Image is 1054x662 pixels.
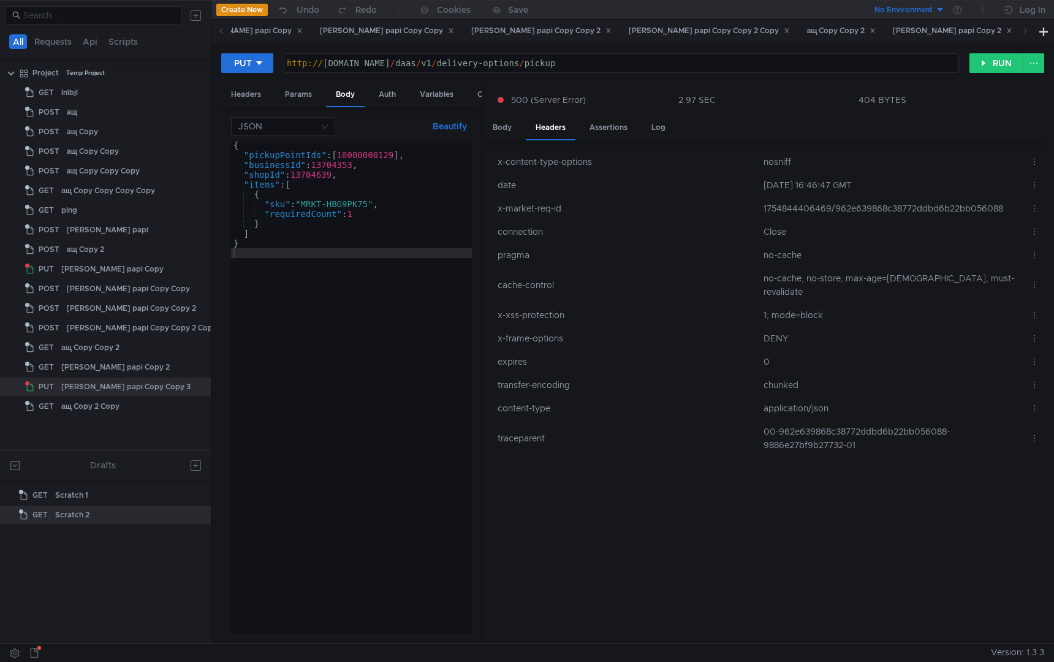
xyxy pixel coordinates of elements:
div: [PERSON_NAME] papi Copy Copy 3 [61,378,191,396]
div: ащ Copy Copy Copy [67,162,140,180]
div: PUT [234,56,252,70]
button: Requests [31,34,75,49]
td: pragma [493,243,759,267]
div: ащ Copy Copy 2 [61,338,119,357]
div: ащ [67,103,77,121]
td: expires [493,350,759,373]
span: POST [39,162,59,180]
span: GET [39,397,54,416]
div: [PERSON_NAME] papi Copy Copy 2 [471,25,612,37]
span: GET [39,358,54,376]
td: Close [759,220,1025,243]
div: Headers [221,83,271,106]
button: Redo [328,1,385,19]
div: Save [508,6,528,14]
div: ping [61,201,77,219]
button: Scripts [105,34,142,49]
div: No Environment [874,4,933,16]
td: x-xss-protection [493,303,759,327]
div: Body [483,116,521,139]
td: 00-962e639868c38772ddbd6b22bb056088-9886e27bf9b27732-01 [759,420,1025,457]
button: PUT [221,53,273,73]
span: GET [39,181,54,200]
td: date [493,173,759,197]
td: 1; mode=block [759,303,1025,327]
td: x-market-req-id [493,197,759,220]
div: ащ Copy 2 [67,240,104,259]
div: [PERSON_NAME] papi Copy 2 [893,25,1012,37]
div: Body [326,83,365,107]
button: All [9,34,27,49]
span: GET [32,506,48,524]
div: [PERSON_NAME] papi Copy Copy 2 Copy [67,319,217,337]
div: Scratch 2 [55,506,89,524]
div: Temp Project [66,64,105,82]
div: Headers [526,116,575,140]
div: 2.97 SEC [678,94,716,105]
td: x-content-type-options [493,150,759,173]
td: cache-control [493,267,759,303]
span: GET [39,338,54,357]
td: transfer-encoding [493,373,759,397]
div: Auth [369,83,406,106]
div: ащ Copy [67,123,98,141]
button: Api [79,34,101,49]
div: Params [275,83,322,106]
td: 0 [759,350,1025,373]
td: no-cache, no-store, max-age=[DEMOGRAPHIC_DATA], must-revalidate [759,267,1025,303]
td: traceparent [493,420,759,457]
span: GET [39,201,54,219]
div: Log [642,116,675,139]
div: 404 BYTES [859,94,906,105]
td: connection [493,220,759,243]
td: no-cache [759,243,1025,267]
div: [PERSON_NAME] papi Copy 2 [61,358,170,376]
span: POST [39,299,59,318]
div: [PERSON_NAME] papi Copy [189,25,303,37]
div: Drafts [90,458,116,473]
button: Beautify [428,119,472,134]
span: POST [39,142,59,161]
td: content-type [493,397,759,420]
td: application/json [759,397,1025,420]
div: [PERSON_NAME] papi Copy Copy [320,25,454,37]
input: Search... [23,9,174,22]
div: Project [32,64,59,82]
span: POST [39,319,59,337]
button: Create New [216,4,268,16]
div: Variables [410,83,463,106]
td: x-frame-options [493,327,759,350]
span: POST [39,240,59,259]
div: [PERSON_NAME] papi Copy Copy 2 Copy [629,25,790,37]
div: Cookies [437,2,471,17]
div: Redo [355,2,377,17]
button: RUN [969,53,1024,73]
div: [PERSON_NAME] papi Copy [61,260,164,278]
span: POST [39,221,59,239]
div: ащ Copy Copy [67,142,119,161]
span: 500 (Server Error) [511,93,586,107]
div: [PERSON_NAME] papi Copy Copy 2 [67,299,196,318]
span: Version: 1.3.3 [991,644,1044,661]
span: GET [32,486,48,504]
td: [DATE] 16:46:47 GMT [759,173,1025,197]
td: 1754844406469/962e639868c38772ddbd6b22bb056088 [759,197,1025,220]
span: POST [39,280,59,298]
div: Scratch 1 [55,486,88,504]
span: POST [39,103,59,121]
div: Assertions [580,116,637,139]
div: ащ Copy 2 Copy [61,397,119,416]
div: [PERSON_NAME] papi [67,221,148,239]
span: GET [39,83,54,102]
span: PUT [39,378,54,396]
td: chunked [759,373,1025,397]
td: DENY [759,327,1025,350]
div: lnlbjl [61,83,78,102]
button: Undo [268,1,328,19]
div: Undo [297,2,319,17]
div: [PERSON_NAME] papi Copy Copy [67,280,190,298]
td: nosniff [759,150,1025,173]
div: Other [468,83,508,106]
div: ащ Copy Copy Copy Copy [61,181,155,200]
span: PUT [39,260,54,278]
